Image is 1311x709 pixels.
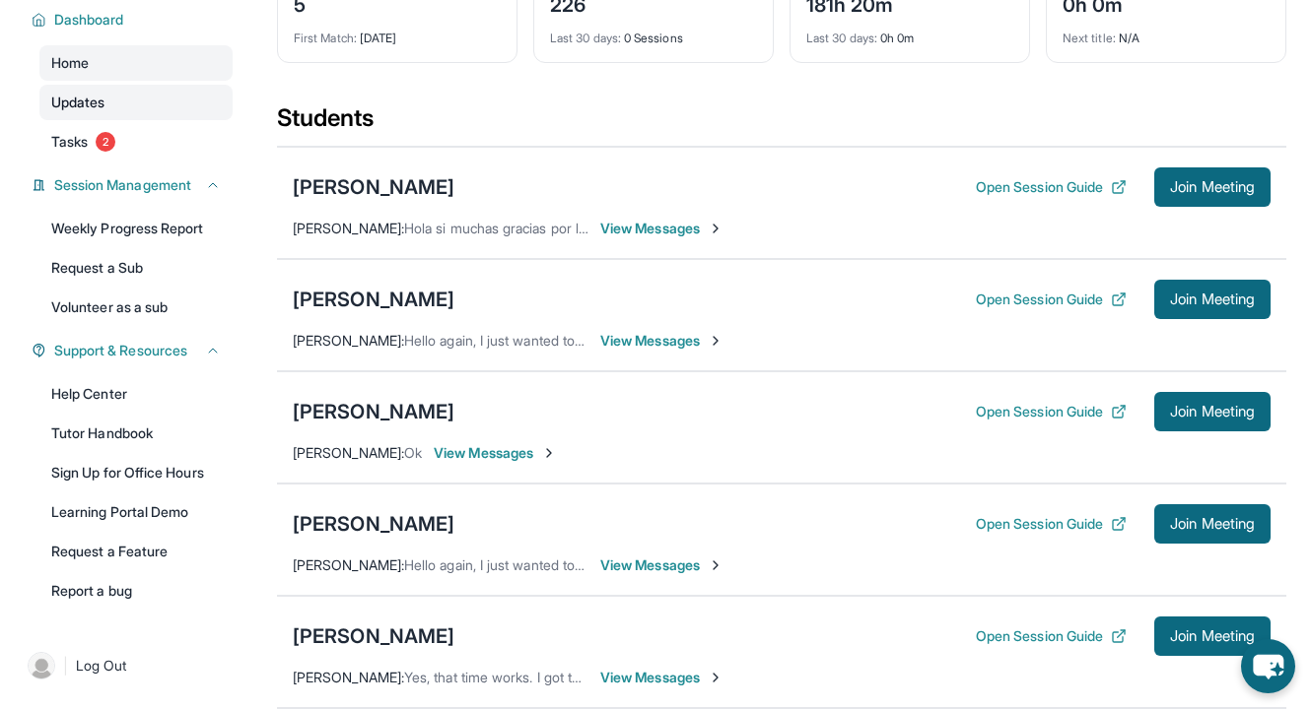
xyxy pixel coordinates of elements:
[293,510,454,538] div: [PERSON_NAME]
[404,669,972,685] span: Yes, that time works. I got the instructions to log on, so I’ll work with her on it this weekend.
[1154,504,1271,544] button: Join Meeting
[708,557,724,573] img: Chevron-Right
[1063,31,1116,45] span: Next title :
[28,652,55,679] img: user-img
[1154,392,1271,431] button: Join Meeting
[39,376,233,412] a: Help Center
[976,514,1127,534] button: Open Session Guide
[1170,630,1255,642] span: Join Meeting
[550,31,621,45] span: Last 30 days :
[46,10,221,30] button: Dashboard
[39,290,233,325] a: Volunteer as a sub
[600,555,724,575] span: View Messages
[20,644,233,687] a: |Log Out
[1154,167,1271,207] button: Join Meeting
[39,250,233,286] a: Request a Sub
[51,132,88,152] span: Tasks
[708,670,724,685] img: Chevron-Right
[39,534,233,569] a: Request a Feature
[404,444,422,461] span: Ok
[1170,406,1255,418] span: Join Meeting
[277,102,1286,146] div: Students
[39,573,233,609] a: Report a bug
[293,173,454,201] div: [PERSON_NAME]
[293,669,404,685] span: [PERSON_NAME] :
[96,132,115,152] span: 2
[1170,293,1255,305] span: Join Meeting
[434,443,557,463] span: View Messages
[600,219,724,238] span: View Messages
[51,53,89,73] span: Home
[54,341,187,360] span: Support & Resources
[708,221,724,236] img: Chevron-Right
[63,654,68,677] span: |
[39,124,233,160] a: Tasks2
[294,31,357,45] span: First Match :
[976,177,1127,197] button: Open Session Guide
[46,175,221,195] button: Session Management
[51,93,105,112] span: Updates
[600,331,724,351] span: View Messages
[541,445,557,461] img: Chevron-Right
[39,494,233,530] a: Learning Portal Demo
[1170,518,1255,530] span: Join Meeting
[293,556,404,573] span: [PERSON_NAME] :
[76,656,127,676] span: Log Out
[293,286,454,313] div: [PERSON_NAME]
[46,341,221,360] button: Support & Resources
[806,31,877,45] span: Last 30 days :
[404,220,820,236] span: Hola si muchas gracias por la información esperamos su respuesta
[54,10,124,30] span: Dashboard
[1063,19,1270,46] div: N/A
[976,402,1127,421] button: Open Session Guide
[1154,280,1271,319] button: Join Meeting
[293,332,404,349] span: [PERSON_NAME] :
[1154,616,1271,656] button: Join Meeting
[550,19,757,46] div: 0 Sessions
[294,19,501,46] div: [DATE]
[806,19,1013,46] div: 0h 0m
[39,85,233,120] a: Updates
[293,622,454,650] div: [PERSON_NAME]
[1170,181,1255,193] span: Join Meeting
[39,455,233,490] a: Sign Up for Office Hours
[1241,639,1295,693] button: chat-button
[293,444,404,461] span: [PERSON_NAME] :
[39,45,233,81] a: Home
[976,626,1127,646] button: Open Session Guide
[54,175,191,195] span: Session Management
[976,290,1127,309] button: Open Session Guide
[39,416,233,451] a: Tutor Handbook
[39,211,233,246] a: Weekly Progress Report
[293,220,404,236] span: [PERSON_NAME] :
[708,333,724,349] img: Chevron-Right
[293,398,454,425] div: [PERSON_NAME]
[600,668,724,687] span: View Messages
